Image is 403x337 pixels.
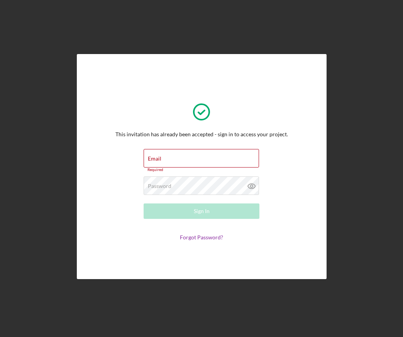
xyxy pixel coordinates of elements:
a: Forgot Password? [180,234,223,240]
button: Sign In [144,203,259,219]
div: This invitation has already been accepted - sign in to access your project. [115,131,288,137]
div: Sign In [194,203,210,219]
div: Required [144,168,259,172]
label: Email [148,156,161,162]
label: Password [148,183,171,189]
